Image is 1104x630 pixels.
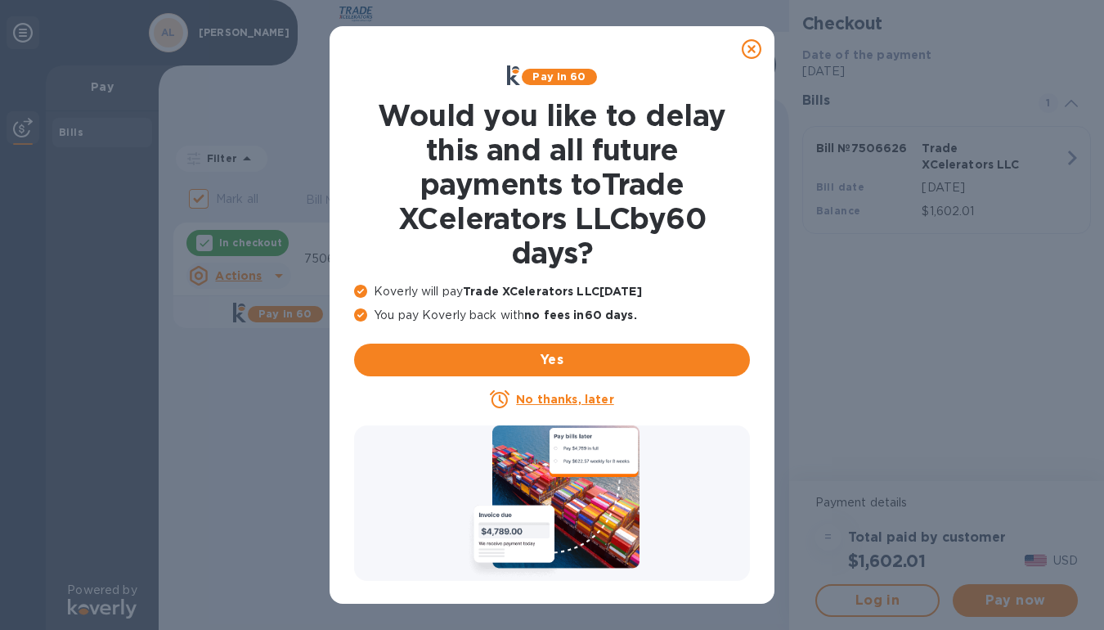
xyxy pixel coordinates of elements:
[524,308,636,322] b: no fees in 60 days .
[354,98,750,270] h1: Would you like to delay this and all future payments to Trade XCelerators LLC by 60 days ?
[354,344,750,376] button: Yes
[367,350,737,370] span: Yes
[354,307,750,324] p: You pay Koverly back with
[516,393,613,406] u: No thanks, later
[532,70,586,83] b: Pay in 60
[463,285,642,298] b: Trade XCelerators LLC [DATE]
[354,283,750,300] p: Koverly will pay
